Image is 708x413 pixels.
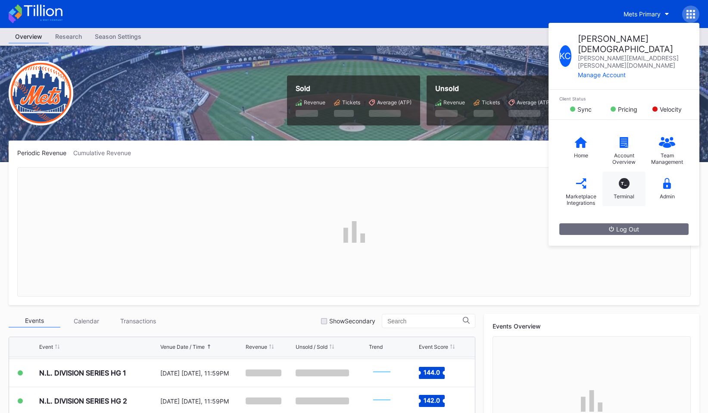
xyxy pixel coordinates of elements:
div: Transactions [112,314,164,328]
svg: Chart title [369,362,395,384]
text: 144.0 [424,369,440,376]
div: Sold [296,84,412,93]
div: Marketplace Integrations [564,193,598,206]
div: Client Status [559,96,689,101]
text: 142.0 [424,397,440,404]
button: Log Out [559,223,689,235]
div: Tickets [482,99,500,106]
div: N.L. DIVISION SERIES HG 2 [39,397,127,405]
div: Event [39,344,53,350]
svg: Chart title [369,390,395,412]
div: Events [9,314,60,328]
input: Search [387,318,463,325]
div: [DATE] [DATE], 11:59PM [160,369,243,377]
div: [PERSON_NAME] [DEMOGRAPHIC_DATA] [578,34,689,54]
div: Revenue [246,344,267,350]
div: Home [574,152,588,159]
div: Tickets [342,99,360,106]
div: Unsold [435,84,551,93]
div: Periodic Revenue [17,149,73,156]
div: [PERSON_NAME][EMAIL_ADDRESS][PERSON_NAME][DOMAIN_NAME] [578,54,689,69]
div: Account Overview [607,152,641,165]
a: Overview [9,30,49,44]
img: New-York-Mets-Transparent.png [9,61,73,125]
div: Terminal [614,193,634,200]
div: [DATE] [DATE], 11:59PM [160,397,243,405]
div: Log Out [609,225,639,233]
div: Event Score [419,344,448,350]
button: Mets Primary [617,6,676,22]
div: Revenue [443,99,465,106]
div: K C [559,45,571,67]
div: T_ [619,178,630,189]
div: Average (ATP) [517,99,551,106]
div: Pricing [618,106,637,113]
a: Research [49,30,88,44]
div: Manage Account [578,71,689,78]
div: Sync [577,106,592,113]
div: Mets Primary [624,10,661,18]
div: Velocity [660,106,682,113]
div: Team Management [650,152,684,165]
div: Revenue [304,99,325,106]
div: Unsold / Sold [296,344,327,350]
div: Calendar [60,314,112,328]
a: Season Settings [88,30,148,44]
div: N.L. DIVISION SERIES HG 1 [39,369,126,377]
div: Venue Date / Time [160,344,205,350]
div: Cumulative Revenue [73,149,138,156]
div: Average (ATP) [377,99,412,106]
div: Trend [369,344,383,350]
div: Show Secondary [329,317,375,325]
div: Events Overview [493,322,691,330]
div: Admin [660,193,675,200]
